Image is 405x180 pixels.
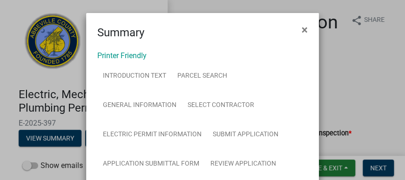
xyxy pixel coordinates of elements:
a: General Information [97,91,182,120]
button: Close [294,17,315,43]
a: Electric Permit Information [97,120,207,150]
a: Parcel search [172,61,233,91]
a: Printer Friendly [97,51,147,60]
a: Select Contractor [182,91,260,120]
a: Application Submittal Form [97,149,205,179]
a: Introduction Text [97,61,172,91]
span: × [302,23,308,36]
h4: Summary [97,24,144,41]
a: Submit Application [207,120,284,150]
a: Review Application [205,149,282,179]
